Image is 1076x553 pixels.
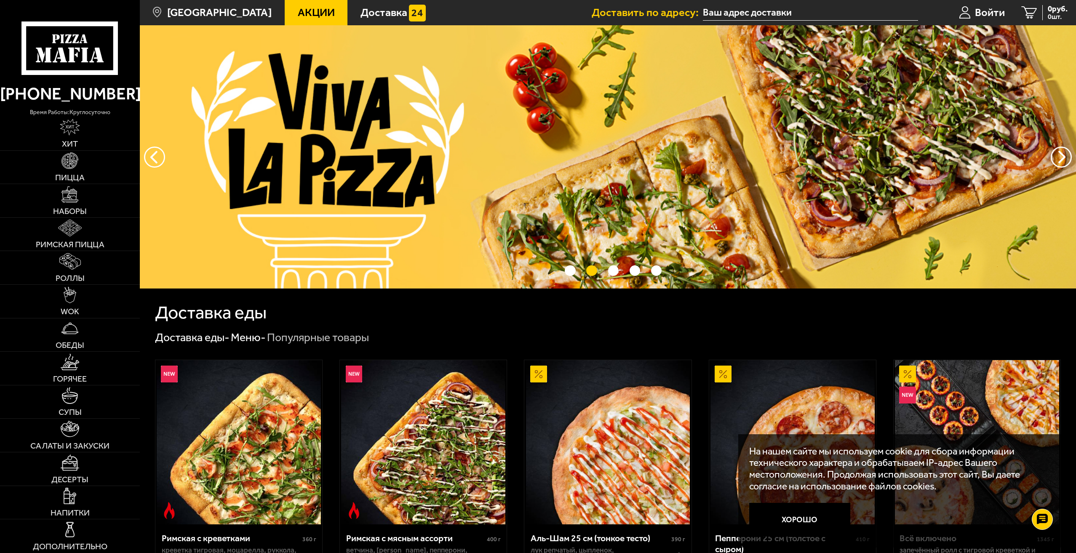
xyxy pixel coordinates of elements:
[161,502,178,519] img: Острое блюдо
[360,7,407,18] span: Доставка
[894,360,1060,524] a: АкционныйНовинкаВсё включено
[586,265,597,276] button: точки переключения
[155,360,322,524] a: НовинкаОстрое блюдоРимская с креветками
[59,408,82,417] span: Супы
[715,366,732,382] img: Акционный
[302,536,316,543] span: 360 г
[53,375,87,383] span: Горячее
[671,536,685,543] span: 390 г
[36,240,104,249] span: Римская пицца
[409,5,426,21] img: 15daf4d41897b9f0e9f617042186c801.svg
[710,360,875,524] img: Пепперони 25 см (толстое с сыром)
[51,476,88,484] span: Десерты
[62,140,78,148] span: Хит
[651,265,662,276] button: точки переключения
[267,330,369,345] div: Популярные товары
[630,265,641,276] button: точки переключения
[565,265,576,276] button: точки переключения
[155,304,267,322] h1: Доставка еды
[231,331,266,344] a: Меню-
[53,207,87,216] span: Наборы
[30,442,109,450] span: Салаты и закуски
[899,387,916,403] img: Новинка
[155,331,230,344] a: Доставка еды-
[749,503,850,537] button: Хорошо
[703,5,918,21] input: Ваш адрес доставки
[530,366,547,382] img: Акционный
[157,360,321,524] img: Римская с креветками
[340,360,507,524] a: НовинкаОстрое блюдоРимская с мясным ассорти
[33,542,107,551] span: Дополнительно
[167,7,272,18] span: [GEOGRAPHIC_DATA]
[56,274,85,283] span: Роллы
[1048,13,1068,20] span: 0 шт.
[162,533,300,544] div: Римская с креветками
[1051,147,1072,168] button: предыдущий
[1048,5,1068,13] span: 0 руб.
[346,533,485,544] div: Римская с мясным ассорти
[526,360,690,524] img: Аль-Шам 25 см (тонкое тесто)
[56,341,84,350] span: Обеды
[298,7,335,18] span: Акции
[608,265,619,276] button: точки переключения
[895,360,1059,524] img: Всё включено
[524,360,691,524] a: АкционныйАль-Шам 25 см (тонкое тесто)
[51,509,90,517] span: Напитки
[709,360,876,524] a: АкционныйПепперони 25 см (толстое с сыром)
[487,536,501,543] span: 400 г
[899,366,916,382] img: Акционный
[346,366,363,382] img: Новинка
[61,307,79,316] span: WOK
[55,174,85,182] span: Пицца
[346,502,363,519] img: Острое блюдо
[975,7,1005,18] span: Войти
[144,147,165,168] button: следующий
[592,7,703,18] span: Доставить по адресу:
[341,360,505,524] img: Римская с мясным ассорти
[161,366,178,382] img: Новинка
[749,446,1044,492] p: На нашем сайте мы используем cookie для сбора информации технического характера и обрабатываем IP...
[531,533,669,544] div: Аль-Шам 25 см (тонкое тесто)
